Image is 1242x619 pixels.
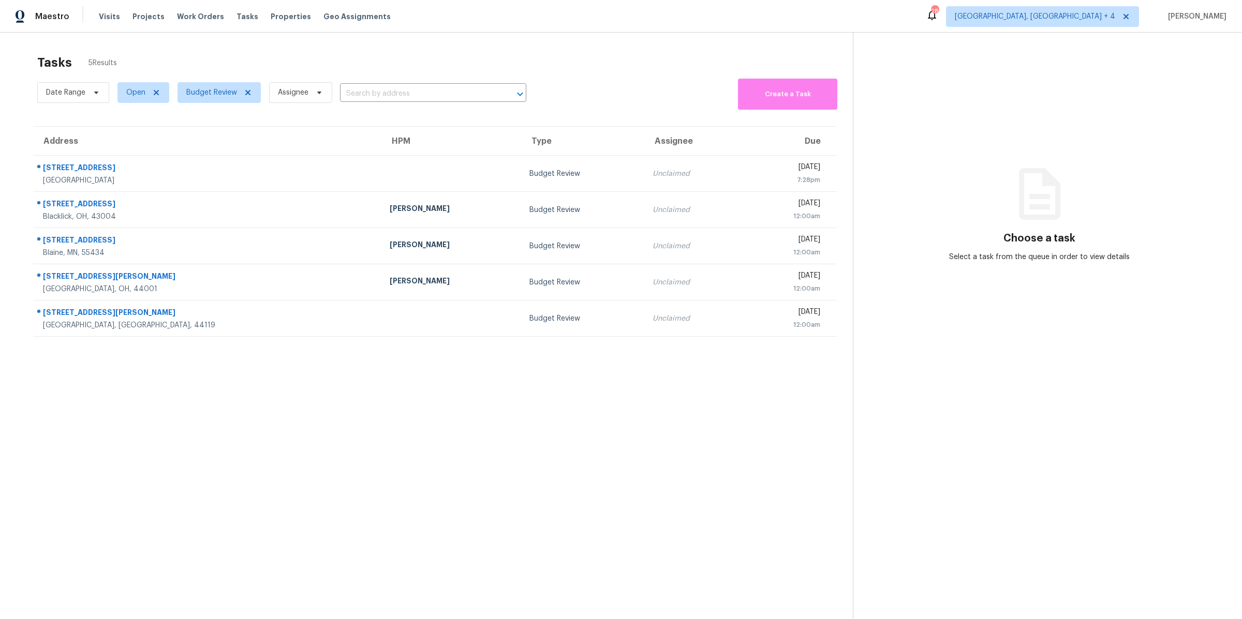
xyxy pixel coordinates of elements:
div: [GEOGRAPHIC_DATA] [43,175,373,186]
div: 28 [931,6,938,17]
span: Geo Assignments [323,11,391,22]
th: Type [521,127,644,156]
div: Budget Review [529,241,636,251]
div: [DATE] [751,198,820,211]
th: Assignee [644,127,743,156]
span: 5 Results [88,58,117,68]
span: [PERSON_NAME] [1164,11,1226,22]
div: [PERSON_NAME] [390,239,513,252]
div: [STREET_ADDRESS] [43,162,373,175]
div: Budget Review [529,169,636,179]
div: Budget Review [529,277,636,288]
div: Blaine, MN, 55434 [43,248,373,258]
div: 7:28pm [751,175,820,185]
div: [STREET_ADDRESS][PERSON_NAME] [43,307,373,320]
div: Unclaimed [653,169,734,179]
div: Unclaimed [653,277,734,288]
div: Blacklick, OH, 43004 [43,212,373,222]
span: Create a Task [743,88,832,100]
div: [DATE] [751,270,820,283]
span: Properties [271,11,311,22]
div: Unclaimed [653,205,734,215]
div: Select a task from the queue in order to view details [947,252,1133,262]
span: Maestro [35,11,69,22]
th: Due [743,127,836,156]
span: Open [126,87,145,98]
div: 12:00am [751,247,820,258]
th: HPM [381,127,522,156]
div: [PERSON_NAME] [390,276,513,289]
div: [DATE] [751,307,820,320]
div: 12:00am [751,283,820,294]
div: [STREET_ADDRESS] [43,199,373,212]
div: [STREET_ADDRESS] [43,235,373,248]
span: Tasks [236,13,258,20]
span: Date Range [46,87,85,98]
div: [GEOGRAPHIC_DATA], OH, 44001 [43,284,373,294]
div: 12:00am [751,320,820,330]
th: Address [33,127,381,156]
span: Projects [132,11,165,22]
div: [DATE] [751,234,820,247]
span: Budget Review [186,87,237,98]
div: [DATE] [751,162,820,175]
div: [GEOGRAPHIC_DATA], [GEOGRAPHIC_DATA], 44119 [43,320,373,330]
span: Assignee [278,87,308,98]
div: Unclaimed [653,241,734,251]
h2: Tasks [37,57,72,68]
div: Budget Review [529,205,636,215]
div: [STREET_ADDRESS][PERSON_NAME] [43,271,373,284]
input: Search by address [340,86,497,102]
span: Work Orders [177,11,224,22]
h3: Choose a task [1003,233,1075,244]
div: Budget Review [529,313,636,324]
div: Unclaimed [653,313,734,324]
button: Open [513,87,527,101]
span: [GEOGRAPHIC_DATA], [GEOGRAPHIC_DATA] + 4 [955,11,1115,22]
span: Visits [99,11,120,22]
button: Create a Task [738,79,837,110]
div: 12:00am [751,211,820,221]
div: [PERSON_NAME] [390,203,513,216]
